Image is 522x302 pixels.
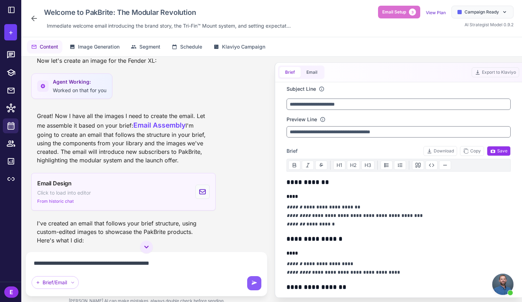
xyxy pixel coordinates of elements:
[465,9,499,15] span: Campaign Ready
[139,43,160,51] span: Segment
[378,6,420,18] button: Email Setup3
[287,116,317,123] label: Preview Line
[65,40,124,54] button: Image Generation
[127,40,165,54] button: Segment
[465,22,513,27] span: AI Strategist Model 0.9.2
[37,112,210,164] div: Great! Now I have all the images I need to create the email. Let me assemble it based on your bri...
[31,54,162,68] div: Now let's create an image for the Fender XL:
[47,22,291,30] span: Immediate welcome email introducing the brand story, the Tri-Fin™ Mount system, and setting expec...
[37,198,74,205] span: From historic chat
[53,78,106,86] span: Agent Working:
[287,147,298,155] span: Brief
[409,9,416,16] span: 3
[333,161,345,170] button: H1
[180,43,202,51] span: Schedule
[4,286,18,298] div: E
[423,146,457,156] button: Download
[27,40,62,54] button: Content
[41,6,294,19] div: Click to edit campaign name
[463,148,481,154] span: Copy
[492,274,513,295] a: Open chat
[426,10,446,15] a: View Plan
[361,161,374,170] button: H3
[301,67,323,78] button: Email
[472,67,519,77] button: Export to Klaviyo
[287,85,316,93] label: Subject Line
[44,21,294,31] div: Click to edit description
[78,43,120,51] span: Image Generation
[37,189,91,197] span: Click to load into editor
[382,9,406,15] span: Email Setup
[487,146,511,156] button: Save
[460,146,484,156] button: Copy
[167,40,206,54] button: Schedule
[37,179,72,188] span: Email Design
[133,121,185,129] span: Email Assembly
[279,67,301,78] button: Brief
[53,87,106,93] span: Worked on that for you
[40,43,58,51] span: Content
[347,161,360,170] button: H2
[4,24,17,40] button: +
[209,40,270,54] button: Klaviyo Campaign
[490,148,507,154] span: Save
[222,43,265,51] span: Klaviyo Campaign
[32,276,79,289] div: Brief/Email
[9,27,13,38] span: +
